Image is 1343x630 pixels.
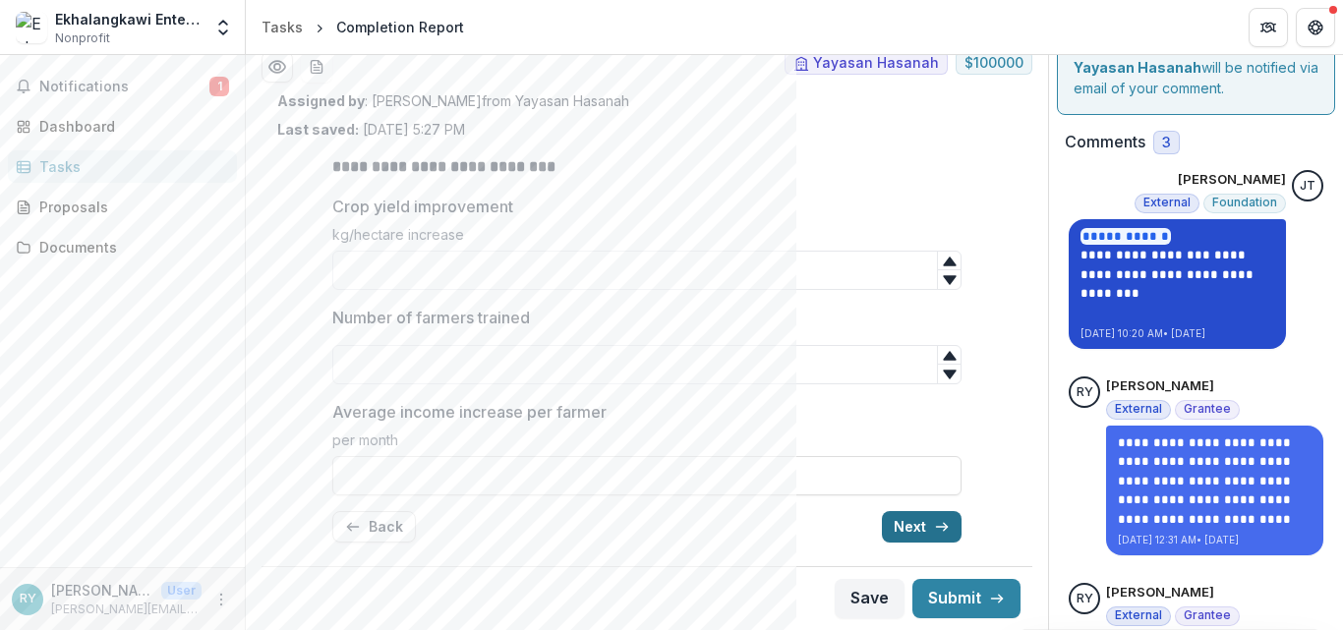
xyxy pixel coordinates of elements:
div: Proposals [39,197,221,217]
p: [PERSON_NAME] [1106,376,1214,396]
p: Average income increase per farmer [332,400,607,424]
button: Submit [912,579,1021,618]
button: More [209,588,233,611]
div: Josselyn Tan [1300,180,1315,193]
span: Foundation [1212,196,1277,209]
strong: Last saved: [277,121,359,138]
span: Yayasan Hasanah [813,55,939,72]
span: 3 [1162,135,1171,151]
span: Nonprofit [55,29,110,47]
a: Proposals [8,191,237,223]
span: $ 100000 [964,55,1023,72]
span: Grantee [1184,608,1231,622]
span: Notifications [39,79,209,95]
span: 1 [209,77,229,96]
button: download-word-button [301,51,332,83]
h2: Comments [1065,133,1145,151]
p: Number of farmers trained [332,306,530,329]
p: [DATE] 10:20 AM • [DATE] [1080,326,1274,341]
button: Get Help [1296,8,1335,47]
div: Tasks [39,156,221,177]
div: Rebecca Yau [1077,593,1093,605]
img: Ekhalangkawi Enterprise [16,12,47,43]
strong: Yayasan Hasanah [1074,59,1201,76]
button: Next [882,511,962,543]
p: Crop yield improvement [332,195,513,218]
a: Tasks [254,13,311,41]
nav: breadcrumb [254,13,472,41]
div: Ekhalangkawi Enterprise [55,9,202,29]
div: Completion Report [336,17,464,37]
p: : [PERSON_NAME] from Yayasan Hasanah [277,90,1017,111]
button: Preview d1951745-580a-41bf-a0e3-2730b662bd21.pdf [262,51,293,83]
div: Rebecca Yau [1077,386,1093,399]
button: Back [332,511,416,543]
p: [PERSON_NAME] [1178,170,1286,190]
p: [DATE] 12:31 AM • [DATE] [1118,533,1312,547]
div: Documents [39,237,221,258]
a: Dashboard [8,110,237,143]
p: [PERSON_NAME] [1106,583,1214,602]
span: External [1115,608,1162,622]
p: [DATE] 5:27 PM [277,119,465,140]
div: kg/hectare increase [332,226,962,251]
a: Tasks [8,150,237,183]
button: Partners [1249,8,1288,47]
button: Open entity switcher [209,8,237,47]
strong: Assigned by [277,92,365,109]
span: External [1115,402,1162,416]
a: Documents [8,231,237,263]
div: Dashboard [39,116,221,137]
button: Notifications1 [8,71,237,102]
p: [PERSON_NAME][EMAIL_ADDRESS][DOMAIN_NAME] [51,601,202,618]
div: per month [332,431,962,456]
p: [PERSON_NAME] [51,580,153,601]
button: Save [835,579,905,618]
div: Rebecca Yau [20,593,36,605]
div: Tasks [262,17,303,37]
p: User [161,582,202,600]
span: External [1143,196,1191,209]
span: Grantee [1184,402,1231,416]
